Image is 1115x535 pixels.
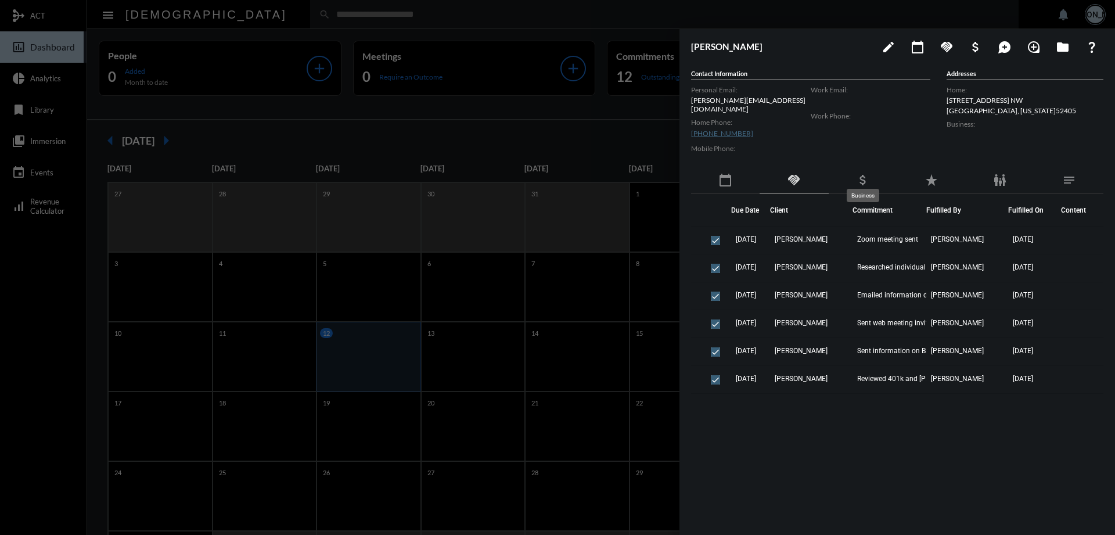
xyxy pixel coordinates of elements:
[911,40,925,54] mat-icon: calendar_today
[1013,291,1033,299] span: [DATE]
[775,319,828,327] span: [PERSON_NAME]
[1062,173,1076,187] mat-icon: notes
[1013,319,1033,327] span: [DATE]
[691,129,753,138] a: [PHONE_NUMBER]
[775,263,828,271] span: [PERSON_NAME]
[993,35,1016,58] button: Add Mention
[969,40,983,54] mat-icon: attach_money
[1013,375,1033,383] span: [DATE]
[947,96,1103,105] p: [STREET_ADDRESS] NW
[775,375,828,383] span: [PERSON_NAME]
[931,375,984,383] span: [PERSON_NAME]
[775,235,828,243] span: [PERSON_NAME]
[964,35,987,58] button: Add Business
[691,41,871,52] h3: [PERSON_NAME]
[947,70,1103,80] h5: Addresses
[1013,347,1033,355] span: [DATE]
[736,263,756,271] span: [DATE]
[718,173,732,187] mat-icon: calendar_today
[931,263,984,271] span: [PERSON_NAME]
[856,173,870,187] mat-icon: attach_money
[947,106,1103,115] p: [GEOGRAPHIC_DATA] , [US_STATE] 52405
[947,120,1103,128] label: Business:
[857,347,955,355] span: Sent information on BlackRock.
[770,194,852,227] th: Client
[857,319,973,327] span: Sent web meeting invite for [DATE] meeting.
[853,194,926,227] th: Commitment
[998,40,1012,54] mat-icon: maps_ugc
[1013,235,1033,243] span: [DATE]
[882,40,895,54] mat-icon: edit
[877,35,900,58] button: edit person
[847,189,879,202] div: Business
[811,112,930,120] label: Work Phone:
[736,235,756,243] span: [DATE]
[993,173,1007,187] mat-icon: family_restroom
[1027,40,1041,54] mat-icon: loupe
[731,194,770,227] th: Due Date
[775,347,828,355] span: [PERSON_NAME]
[931,347,984,355] span: [PERSON_NAME]
[691,85,811,94] label: Personal Email:
[1080,35,1103,58] button: What If?
[906,35,929,58] button: Add meeting
[1008,194,1055,227] th: Fulfilled On
[857,235,918,243] span: Zoom meeting sent
[947,85,1103,94] label: Home:
[691,96,811,113] p: [PERSON_NAME][EMAIL_ADDRESS][DOMAIN_NAME]
[926,194,1008,227] th: Fulfilled By
[931,291,984,299] span: [PERSON_NAME]
[691,144,811,153] label: Mobile Phone:
[691,118,811,127] label: Home Phone:
[736,319,756,327] span: [DATE]
[940,40,954,54] mat-icon: handshake
[1085,40,1099,54] mat-icon: question_mark
[857,263,973,271] span: Researched individual disability options.
[811,85,930,94] label: Work Email:
[1051,35,1074,58] button: Archives
[1022,35,1045,58] button: Add Introduction
[787,173,801,187] mat-icon: handshake
[1013,263,1033,271] span: [DATE]
[775,291,828,299] span: [PERSON_NAME]
[925,173,938,187] mat-icon: star_rate
[857,291,973,299] span: Emailed information discussed during meeting on BlackRock.
[1055,194,1103,227] th: Content
[931,235,984,243] span: [PERSON_NAME]
[935,35,958,58] button: Add Commitment
[1056,40,1070,54] mat-icon: folder
[736,375,756,383] span: [DATE]
[691,70,930,80] h5: Contact Information
[931,319,984,327] span: [PERSON_NAME]
[736,347,756,355] span: [DATE]
[736,291,756,299] span: [DATE]
[857,375,973,383] span: Reviewed 401k and [PERSON_NAME] statements that were emailed to me.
